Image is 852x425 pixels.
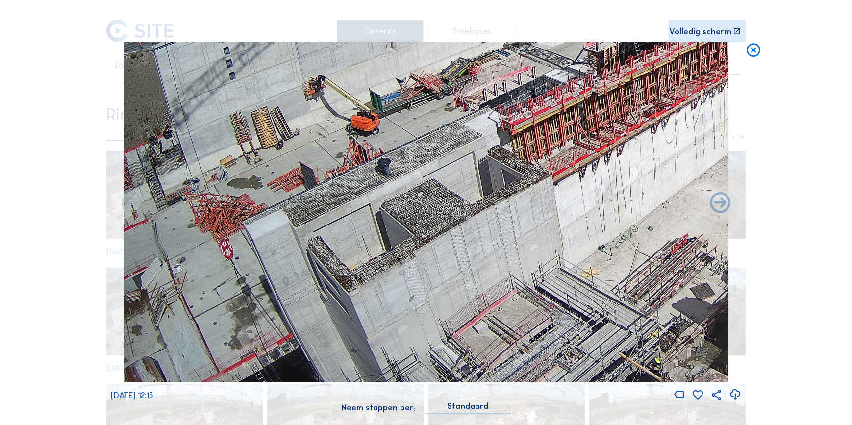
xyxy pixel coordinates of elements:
[424,401,511,413] div: Standaard
[341,403,416,412] div: Neem stappen per:
[111,390,153,400] span: [DATE] 12:15
[708,191,733,216] i: Back
[447,401,488,410] div: Standaard
[124,42,728,382] img: Image
[120,191,145,216] i: Forward
[669,27,731,36] div: Volledig scherm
